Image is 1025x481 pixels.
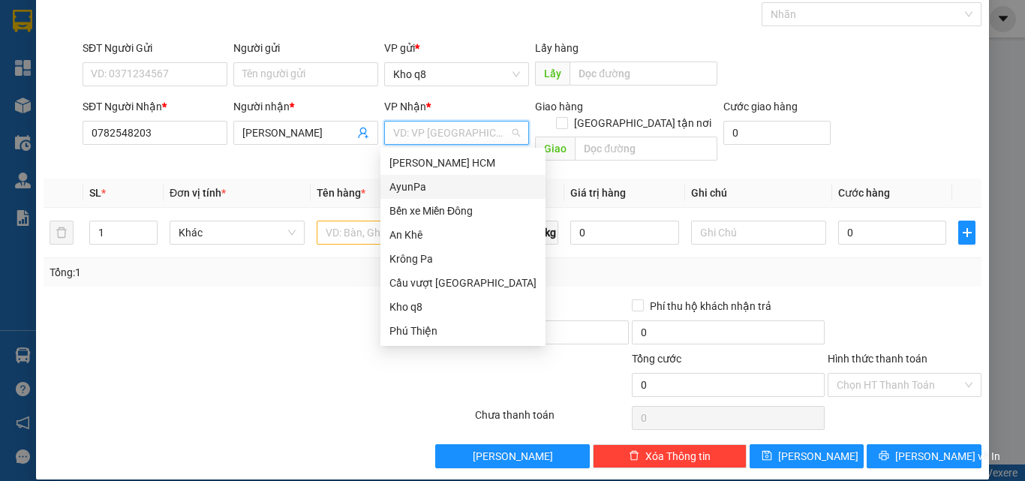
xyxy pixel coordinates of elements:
[723,101,798,113] label: Cước giao hàng
[317,221,452,245] input: VD: Bàn, Ghế
[644,298,777,314] span: Phí thu hộ khách nhận trả
[645,448,711,464] span: Xóa Thông tin
[380,199,546,223] div: Bến xe Miền Đông
[691,221,826,245] input: Ghi Chú
[570,62,717,86] input: Dọc đường
[389,155,537,171] div: [PERSON_NAME] HCM
[879,450,889,462] span: printer
[867,444,981,468] button: printer[PERSON_NAME] và In
[380,271,546,295] div: Cầu vượt Bình Phước
[50,221,74,245] button: delete
[389,203,537,219] div: Bến xe Miền Đông
[389,251,537,267] div: Krông Pa
[575,137,717,161] input: Dọc đường
[380,223,546,247] div: An Khê
[958,221,975,245] button: plus
[384,101,426,113] span: VP Nhận
[568,115,717,131] span: [GEOGRAPHIC_DATA] tận nơi
[233,40,378,56] div: Người gửi
[473,448,553,464] span: [PERSON_NAME]
[473,407,630,433] div: Chưa thanh toán
[389,299,537,315] div: Kho q8
[389,227,537,243] div: An Khê
[380,175,546,199] div: AyunPa
[170,187,226,199] span: Đơn vị tính
[778,448,858,464] span: [PERSON_NAME]
[83,40,227,56] div: SĐT Người Gửi
[50,264,397,281] div: Tổng: 1
[233,98,378,115] div: Người nhận
[632,353,681,365] span: Tổng cước
[83,98,227,115] div: SĐT Người Nhận
[535,42,579,54] span: Lấy hàng
[535,101,583,113] span: Giao hàng
[389,323,537,339] div: Phú Thiện
[317,187,365,199] span: Tên hàng
[629,450,639,462] span: delete
[389,179,537,195] div: AyunPa
[89,187,101,199] span: SL
[570,187,626,199] span: Giá trị hàng
[895,448,1000,464] span: [PERSON_NAME] và In
[389,275,537,291] div: Cầu vượt [GEOGRAPHIC_DATA]
[828,353,927,365] label: Hình thức thanh toán
[959,227,975,239] span: plus
[357,127,369,139] span: user-add
[750,444,864,468] button: save[PERSON_NAME]
[384,40,529,56] div: VP gửi
[593,444,747,468] button: deleteXóa Thông tin
[723,121,831,145] input: Cước giao hàng
[762,450,772,462] span: save
[179,221,296,244] span: Khác
[393,63,520,86] span: Kho q8
[535,62,570,86] span: Lấy
[380,151,546,175] div: Trần Phú HCM
[838,187,890,199] span: Cước hàng
[570,221,678,245] input: 0
[435,444,589,468] button: [PERSON_NAME]
[380,319,546,343] div: Phú Thiện
[685,179,832,208] th: Ghi chú
[535,137,575,161] span: Giao
[380,295,546,319] div: Kho q8
[380,247,546,271] div: Krông Pa
[543,221,558,245] span: kg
